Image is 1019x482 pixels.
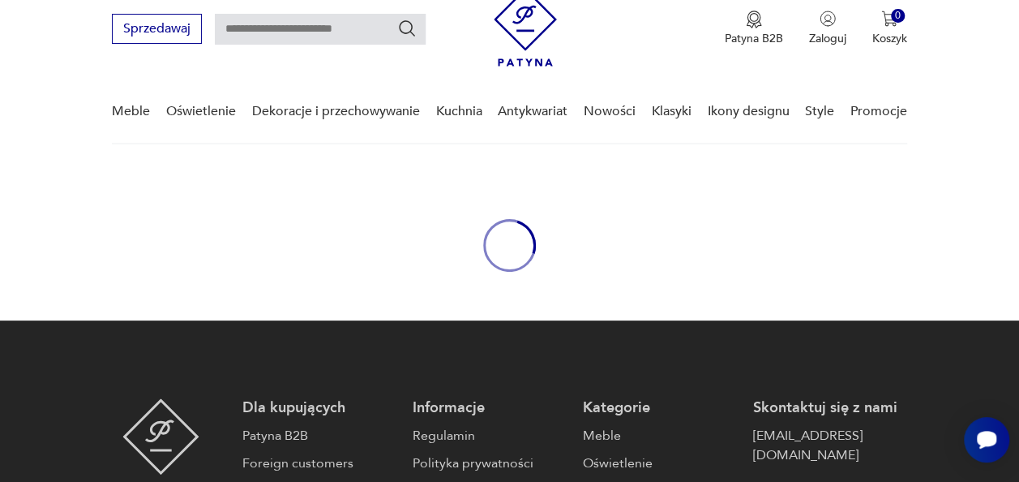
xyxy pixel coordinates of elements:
a: Klasyki [652,80,691,143]
button: Patyna B2B [725,11,783,46]
a: Antykwariat [498,80,567,143]
button: Szukaj [397,19,417,38]
p: Zaloguj [809,31,846,46]
a: Patyna B2B [242,426,396,445]
a: Sprzedawaj [112,24,202,36]
img: Patyna - sklep z meblami i dekoracjami vintage [122,398,199,475]
button: Zaloguj [809,11,846,46]
a: Meble [583,426,737,445]
img: Ikonka użytkownika [820,11,836,27]
button: 0Koszyk [872,11,907,46]
p: Patyna B2B [725,31,783,46]
p: Kategorie [583,398,737,418]
img: Ikona koszyka [881,11,897,27]
p: Informacje [413,398,567,418]
p: Dla kupujących [242,398,396,418]
a: Oświetlenie [166,80,236,143]
a: Ikony designu [707,80,789,143]
a: Regulamin [413,426,567,445]
a: Meble [112,80,150,143]
img: Ikona medalu [746,11,762,28]
p: Skontaktuj się z nami [753,398,907,418]
a: Ikona medaluPatyna B2B [725,11,783,46]
a: Promocje [850,80,907,143]
iframe: Smartsupp widget button [964,417,1009,463]
a: Dekoracje i przechowywanie [252,80,420,143]
a: Oświetlenie [583,454,737,473]
a: Polityka prywatności [413,454,567,473]
p: Koszyk [872,31,907,46]
div: 0 [891,9,905,23]
a: Style [805,80,834,143]
button: Sprzedawaj [112,14,202,44]
a: [EMAIL_ADDRESS][DOMAIN_NAME] [753,426,907,465]
a: Nowości [584,80,636,143]
a: Foreign customers [242,454,396,473]
a: Kuchnia [435,80,482,143]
